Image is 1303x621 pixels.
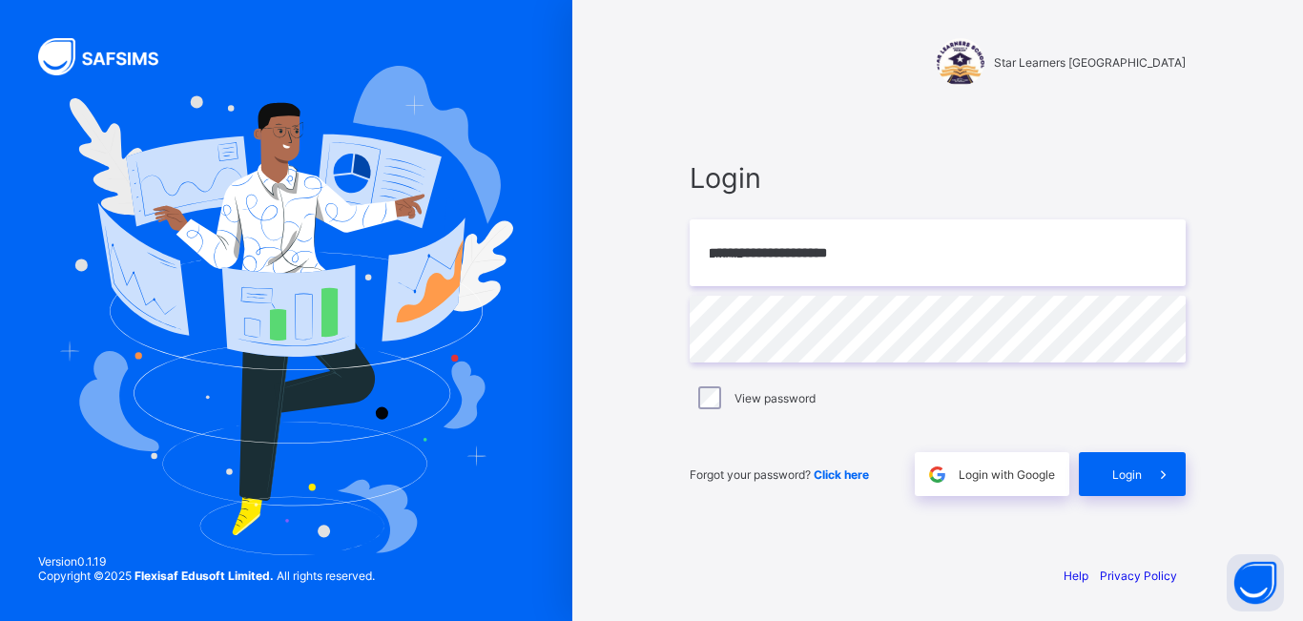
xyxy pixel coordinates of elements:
span: Login [1112,467,1142,482]
button: Open asap [1227,554,1284,611]
span: Forgot your password? [690,467,869,482]
a: Help [1064,569,1088,583]
a: Click here [814,467,869,482]
strong: Flexisaf Edusoft Limited. [134,569,274,583]
span: Version 0.1.19 [38,554,375,569]
img: SAFSIMS Logo [38,38,181,75]
span: Star Learners [GEOGRAPHIC_DATA] [994,55,1186,70]
label: View password [734,391,816,405]
span: Login [690,161,1186,195]
span: Copyright © 2025 All rights reserved. [38,569,375,583]
img: Hero Image [59,66,513,554]
a: Privacy Policy [1100,569,1177,583]
span: Login with Google [959,467,1055,482]
img: google.396cfc9801f0270233282035f929180a.svg [926,464,948,486]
